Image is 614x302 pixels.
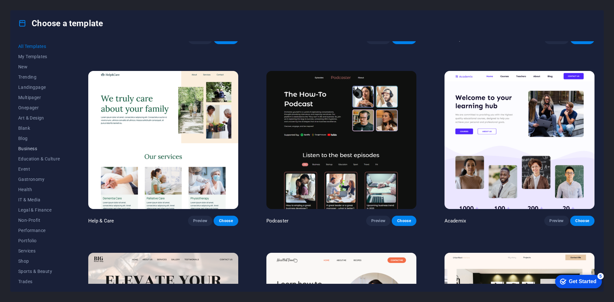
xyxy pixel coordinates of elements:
button: Preview [366,216,390,226]
div: 5 [47,1,54,8]
span: Education & Culture [18,156,60,161]
button: Legal & Finance [18,205,60,215]
button: Event [18,164,60,174]
span: Preview [549,218,563,223]
button: Blank [18,123,60,133]
span: Onepager [18,105,60,110]
span: Gastronomy [18,177,60,182]
span: Services [18,248,60,253]
button: Business [18,143,60,154]
p: Help & Care [88,218,114,224]
button: Choose [214,216,238,226]
div: Get Started 5 items remaining, 0% complete [5,3,52,17]
span: Choose [219,218,233,223]
span: Preview [193,218,207,223]
span: IT & Media [18,197,60,202]
img: Help & Care [88,71,238,209]
button: Choose [570,216,594,226]
button: Trending [18,72,60,82]
button: Landingpage [18,82,60,92]
p: Podcaster [266,218,288,224]
span: Business [18,146,60,151]
span: Choose [397,218,411,223]
span: Art & Design [18,115,60,120]
button: Gastronomy [18,174,60,184]
span: Health [18,187,60,192]
span: Multipager [18,95,60,100]
button: Preview [544,216,569,226]
button: Services [18,246,60,256]
span: Preview [371,218,385,223]
button: New [18,62,60,72]
button: IT & Media [18,195,60,205]
button: Art & Design [18,113,60,123]
img: Podcaster [266,71,416,209]
span: Shop [18,259,60,264]
img: Academix [445,71,594,209]
button: Portfolio [18,236,60,246]
span: Blank [18,126,60,131]
button: Sports & Beauty [18,266,60,276]
button: My Templates [18,51,60,62]
span: Blog [18,136,60,141]
p: Academix [445,218,466,224]
span: Trades [18,279,60,284]
button: Blog [18,133,60,143]
button: Trades [18,276,60,287]
span: Non-Profit [18,218,60,223]
span: Trending [18,74,60,80]
span: New [18,64,60,69]
span: Landingpage [18,85,60,90]
button: Preview [188,216,212,226]
div: Get Started [19,7,46,13]
button: Shop [18,256,60,266]
span: My Templates [18,54,60,59]
span: Choose [575,218,589,223]
button: Multipager [18,92,60,103]
h4: Choose a template [18,18,103,28]
span: Event [18,166,60,172]
button: Performance [18,225,60,236]
button: Onepager [18,103,60,113]
button: All Templates [18,41,60,51]
button: Non-Profit [18,215,60,225]
span: All Templates [18,44,60,49]
button: Health [18,184,60,195]
button: Choose [392,216,416,226]
span: Portfolio [18,238,60,243]
button: Education & Culture [18,154,60,164]
span: Legal & Finance [18,207,60,213]
span: Sports & Beauty [18,269,60,274]
span: Performance [18,228,60,233]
